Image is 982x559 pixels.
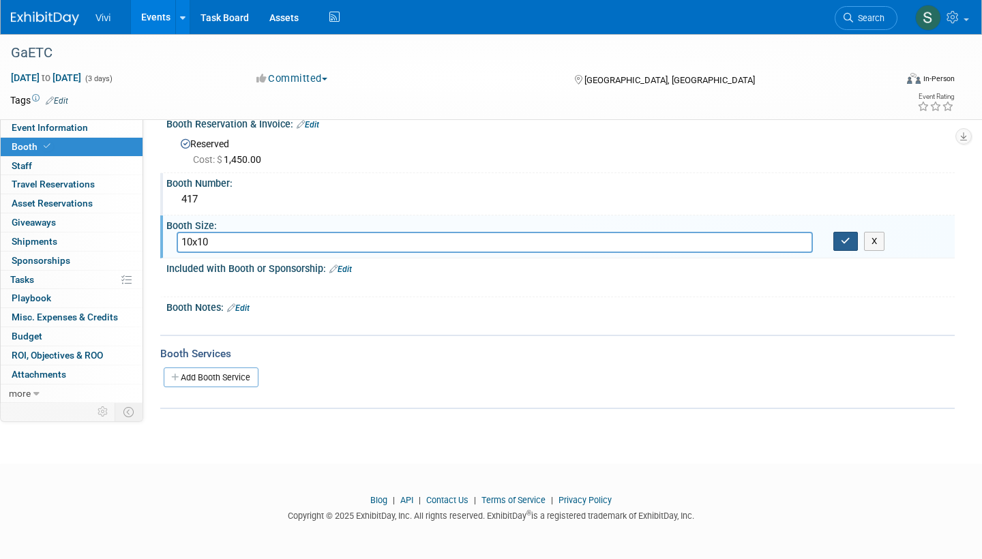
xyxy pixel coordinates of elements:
[12,236,57,247] span: Shipments
[917,93,954,100] div: Event Rating
[471,495,479,505] span: |
[853,13,884,23] span: Search
[12,369,66,380] span: Attachments
[835,6,897,30] a: Search
[12,312,118,322] span: Misc. Expenses & Credits
[177,189,944,210] div: 417
[907,73,921,84] img: Format-Inperson.png
[12,160,32,171] span: Staff
[1,157,143,175] a: Staff
[44,142,50,150] i: Booth reservation complete
[329,265,352,274] a: Edit
[10,72,82,84] span: [DATE] [DATE]
[1,289,143,307] a: Playbook
[166,297,955,315] div: Booth Notes:
[481,495,546,505] a: Terms of Service
[526,509,531,517] sup: ®
[46,96,68,106] a: Edit
[1,308,143,327] a: Misc. Expenses & Credits
[164,367,258,387] a: Add Booth Service
[400,495,413,505] a: API
[426,495,468,505] a: Contact Us
[6,41,874,65] div: GaETC
[389,495,398,505] span: |
[1,327,143,346] a: Budget
[166,173,955,190] div: Booth Number:
[1,271,143,289] a: Tasks
[584,75,755,85] span: [GEOGRAPHIC_DATA], [GEOGRAPHIC_DATA]
[227,303,250,313] a: Edit
[559,495,612,505] a: Privacy Policy
[40,72,53,83] span: to
[12,350,103,361] span: ROI, Objectives & ROO
[923,74,955,84] div: In-Person
[1,138,143,156] a: Booth
[1,213,143,232] a: Giveaways
[10,274,34,285] span: Tasks
[252,72,333,86] button: Committed
[12,292,51,303] span: Playbook
[12,198,93,209] span: Asset Reservations
[166,114,955,132] div: Booth Reservation & Invoice:
[193,154,224,165] span: Cost: $
[12,122,88,133] span: Event Information
[1,175,143,194] a: Travel Reservations
[84,74,113,83] span: (3 days)
[115,403,143,421] td: Toggle Event Tabs
[166,215,955,232] div: Booth Size:
[1,232,143,251] a: Shipments
[10,93,68,107] td: Tags
[166,258,955,276] div: Included with Booth or Sponsorship:
[814,71,955,91] div: Event Format
[1,119,143,137] a: Event Information
[12,331,42,342] span: Budget
[1,194,143,213] a: Asset Reservations
[160,346,955,361] div: Booth Services
[11,12,79,25] img: ExhibitDay
[415,495,424,505] span: |
[297,120,319,130] a: Edit
[12,141,53,152] span: Booth
[1,346,143,365] a: ROI, Objectives & ROO
[864,232,885,251] button: X
[1,252,143,270] a: Sponsorships
[548,495,556,505] span: |
[91,403,115,421] td: Personalize Event Tab Strip
[1,365,143,384] a: Attachments
[12,179,95,190] span: Travel Reservations
[370,495,387,505] a: Blog
[12,255,70,266] span: Sponsorships
[95,12,110,23] span: Vivi
[9,388,31,399] span: more
[1,384,143,403] a: more
[177,134,944,166] div: Reserved
[193,154,267,165] span: 1,450.00
[915,5,941,31] img: Sara Membreno
[12,217,56,228] span: Giveaways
